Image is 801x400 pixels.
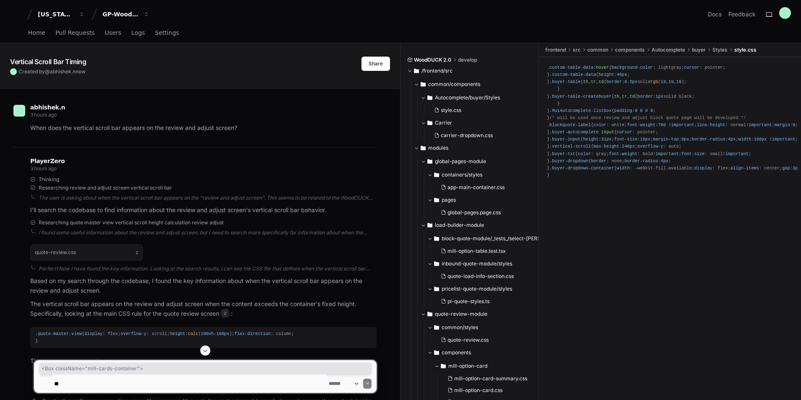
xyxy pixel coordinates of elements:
[39,176,59,183] span: Thinking
[102,10,139,18] div: GP-WoodDuck 2.0
[653,151,679,156] span: !important
[550,108,612,113] span: .MuiAutocomplete-listbox
[437,296,547,307] button: pl-quote-styles.ts
[448,248,506,255] span: mill-option-table.test.tsx
[734,47,756,53] span: style.css
[547,122,591,127] span: .blockquote-label
[30,112,57,118] span: 3 hours ago
[550,115,746,120] span: /* will be used once review and adjust block quote page will be developed */
[782,166,790,171] span: gap
[414,141,539,155] button: modules
[131,23,145,43] a: Logs
[421,218,546,232] button: load-builder-module
[728,10,756,18] button: Feedback
[421,116,539,130] button: Carrier
[650,79,658,84] span: rgb
[653,137,679,142] span: margin-top
[681,137,689,142] span: 8px
[427,118,432,128] svg: Directory
[650,108,653,113] span: 0
[545,47,566,53] span: frontend
[694,166,712,171] span: display
[136,249,138,256] span: 2
[18,68,86,75] span: Created by
[591,79,596,84] span: tr
[578,151,591,156] span: color
[221,309,229,317] span: 2
[435,119,452,126] span: Carrier
[606,79,622,84] span: border
[99,7,153,22] button: GP-WoodDuck 2.0
[30,276,377,296] p: Based on my search through the codebase, I found the key information about when the vertical scro...
[591,158,606,164] span: border
[594,144,620,149] span: max-height
[30,104,65,111] span: abhishek.n
[625,158,658,164] span: border-radius
[428,145,448,151] span: modules
[427,282,552,296] button: pricelist-quote-module/styles
[55,30,94,35] span: Pull Requests
[28,23,45,43] a: Home
[131,30,145,35] span: Logs
[155,23,179,43] a: Settings
[427,220,432,230] svg: Directory
[216,331,229,336] span: 100px
[614,108,632,113] span: padding
[39,195,377,201] div: The user is asking about when the vertical scroll bar appears on the "review and adjust screen". ...
[793,166,800,171] span: 3px
[201,331,214,336] span: 100vh
[656,94,663,99] span: 1px
[599,79,604,84] span: td
[414,66,419,76] svg: Directory
[681,151,704,156] span: font-size
[442,235,552,242] span: block-quote-module/_tests_/select-[PERSON_NAME]-test
[550,144,591,149] span: .vertical-scroll
[617,130,632,135] span: cursor
[437,182,541,193] button: app-main-container.css
[645,108,648,113] span: 0
[441,132,493,139] span: carrier-dropdown.css
[625,79,638,84] span: 0.5px
[361,57,390,71] button: Share
[448,209,501,216] span: global-pages.page.css
[658,122,666,127] span: 700
[120,331,147,336] span: overflow-y
[427,257,552,270] button: inbound-quote-module/styles
[640,137,651,142] span: 16px
[414,78,539,91] button: common/components
[421,155,546,168] button: global-pages-module
[550,130,599,135] span: .buyer-autocomplete
[35,330,372,345] div: { : flex; : scroll; : ( - ); : column; }
[550,158,588,164] span: .buyer-dropdown
[622,144,635,149] span: 240px
[437,207,541,218] button: global-pages.page.css
[599,72,614,77] span: height
[30,205,377,215] p: I'll search the codebase to find information about the review and adjust screen's vertical scroll...
[614,94,619,99] span: th
[730,166,759,171] span: align-items
[434,195,439,205] svg: Directory
[723,151,749,156] span: !important
[746,122,772,127] span: !important
[630,94,635,99] span: td
[39,184,172,191] span: Researching review and adjust screen vertical scroll bar
[30,299,377,319] p: The vertical scroll bar appears on the review and adjust screen when the content exceeds the cont...
[442,197,456,203] span: pages
[105,23,121,43] a: Users
[427,93,432,103] svg: Directory
[427,309,432,319] svg: Directory
[550,166,614,171] span: .buyer-dropdown-container
[437,334,541,346] button: quote-review.css
[30,244,143,260] button: quote-review.css2
[35,331,82,336] span: .quote-master-view
[28,30,45,35] span: Home
[594,122,607,127] span: color
[427,156,432,166] svg: Directory
[428,81,480,88] span: common/components
[434,322,439,332] svg: Directory
[435,94,500,101] span: Autocomplete/buyer/Styles
[770,137,796,142] span: !important
[50,68,76,75] span: abhishek.n
[697,122,725,127] span: line-height
[550,94,612,99] span: .buyer-table-createbuyer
